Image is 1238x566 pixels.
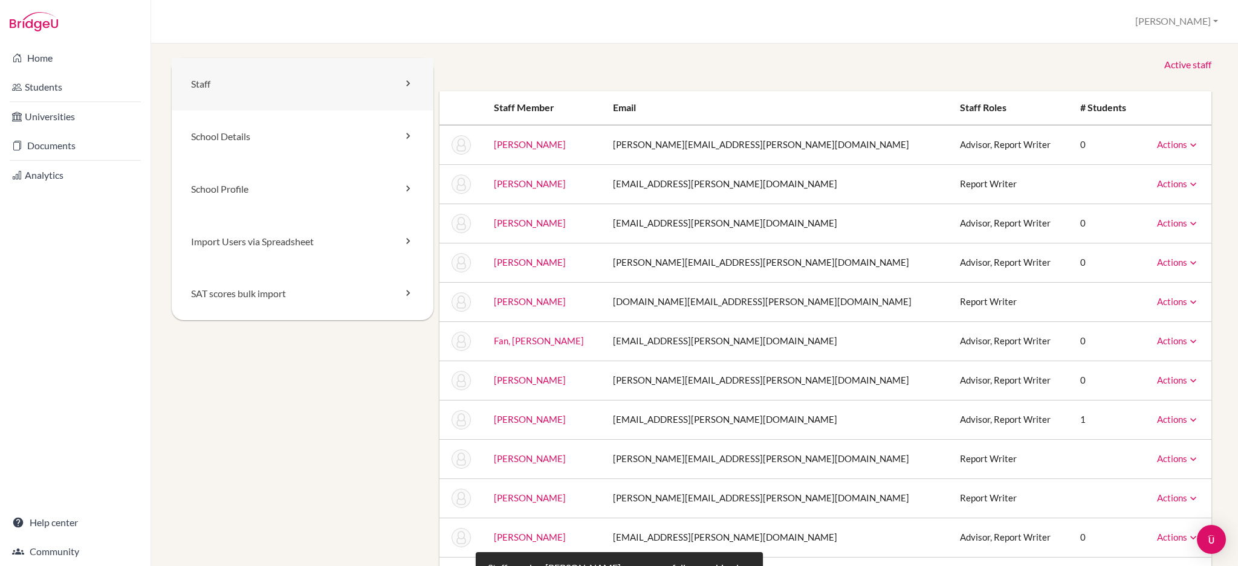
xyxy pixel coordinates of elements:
td: [EMAIL_ADDRESS][PERSON_NAME][DOMAIN_NAME] [603,518,950,557]
img: (Archived) Jeff Parks [452,528,471,547]
td: Advisor, Report Writer [950,321,1071,361]
td: Advisor, Report Writer [950,125,1071,165]
td: [PERSON_NAME][EMAIL_ADDRESS][PERSON_NAME][DOMAIN_NAME] [603,243,950,282]
th: Email [603,91,950,125]
a: Home [2,46,148,70]
td: 0 [1071,321,1142,361]
a: Staff [172,58,433,111]
a: Community [2,539,148,564]
td: Report Writer [950,164,1071,204]
button: [PERSON_NAME] [1130,10,1223,33]
a: Actions [1157,492,1199,503]
a: Actions [1157,375,1199,385]
img: (Archived) Karrie Fan [452,332,471,351]
td: [PERSON_NAME][EMAIL_ADDRESS][PERSON_NAME][DOMAIN_NAME] [603,361,950,400]
td: 0 [1071,518,1142,557]
a: [PERSON_NAME] [494,139,566,150]
a: [PERSON_NAME] [494,453,566,464]
img: (Archived) Ruddy Caldera [452,175,471,194]
td: 0 [1071,243,1142,282]
td: Report Writer [950,439,1071,478]
a: Students [2,75,148,99]
td: Report Writer [950,478,1071,518]
a: Actions [1157,139,1199,150]
td: Advisor, Report Writer [950,361,1071,400]
td: 0 [1071,204,1142,243]
img: (Archived) George Chiang [452,292,471,312]
a: Analytics [2,163,148,187]
td: 0 [1071,125,1142,165]
td: Advisor, Report Writer [950,400,1071,439]
a: [PERSON_NAME] [494,257,566,268]
a: [PERSON_NAME] [494,492,566,503]
td: [EMAIL_ADDRESS][PERSON_NAME][DOMAIN_NAME] [603,164,950,204]
a: Documents [2,133,148,158]
td: [PERSON_NAME][EMAIL_ADDRESS][PERSON_NAME][DOMAIN_NAME] [603,478,950,518]
a: Actions [1157,178,1199,189]
a: [PERSON_NAME] [494,375,566,385]
td: [EMAIL_ADDRESS][PERSON_NAME][DOMAIN_NAME] [603,400,950,439]
th: Staff roles [950,91,1071,125]
img: (Archived) Abraham Chen [452,214,471,233]
td: [EMAIL_ADDRESS][PERSON_NAME][DOMAIN_NAME] [603,321,950,361]
img: (Archived) Caren Liao [452,410,471,429]
a: Universities [2,105,148,129]
img: (Archived) Steve Adams [452,135,471,155]
a: Import Users via Spreadsheet [172,216,433,268]
a: Actions [1157,335,1199,346]
img: (Archived) Eric Hawkins [452,371,471,390]
img: (Archived) Winnie Chen [452,253,471,272]
a: School Details [172,111,433,163]
a: Actions [1157,532,1199,542]
a: [PERSON_NAME] [494,532,566,542]
a: [PERSON_NAME] [494,178,566,189]
a: SAT scores bulk import [172,268,433,320]
img: (Archived) Stacey Mattison [452,449,471,469]
a: [PERSON_NAME] [494,414,566,425]
a: Actions [1157,453,1199,464]
td: [EMAIL_ADDRESS][PERSON_NAME][DOMAIN_NAME] [603,204,950,243]
a: Actions [1157,217,1199,228]
td: [DOMAIN_NAME][EMAIL_ADDRESS][PERSON_NAME][DOMAIN_NAME] [603,282,950,321]
a: Actions [1157,414,1199,425]
td: 1 [1071,400,1142,439]
a: Active staff [1164,58,1211,72]
a: [PERSON_NAME] [494,217,566,228]
td: [PERSON_NAME][EMAIL_ADDRESS][PERSON_NAME][DOMAIN_NAME] [603,125,950,165]
td: Report Writer [950,282,1071,321]
a: Actions [1157,257,1199,268]
td: 0 [1071,361,1142,400]
img: Bridge-U [10,12,58,31]
td: [PERSON_NAME][EMAIL_ADDRESS][PERSON_NAME][DOMAIN_NAME] [603,439,950,478]
a: School Profile [172,163,433,216]
a: [PERSON_NAME] [494,296,566,307]
a: Actions [1157,296,1199,307]
td: Advisor, Report Writer [950,204,1071,243]
td: Advisor, Report Writer [950,518,1071,557]
th: # students [1071,91,1142,125]
a: Help center [2,510,148,535]
a: Fan, [PERSON_NAME] [494,335,584,346]
img: (Archived) Esther Myers [452,489,471,508]
th: Staff member [484,91,603,125]
td: Advisor, Report Writer [950,243,1071,282]
div: Open Intercom Messenger [1197,525,1226,554]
